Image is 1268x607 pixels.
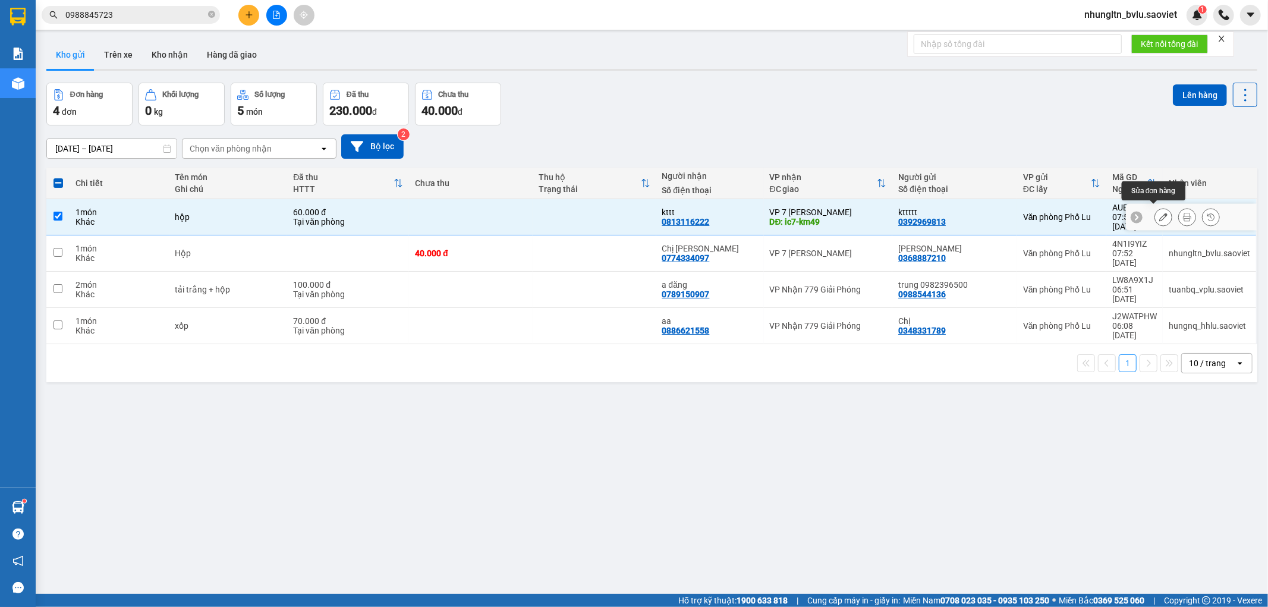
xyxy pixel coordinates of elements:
span: | [1153,594,1155,607]
button: plus [238,5,259,26]
span: món [246,107,263,117]
div: VP nhận [770,172,877,182]
div: Chị Huyền [898,244,1011,253]
span: file-add [272,11,281,19]
div: VP 7 [PERSON_NAME] [770,207,887,217]
div: Tên món [175,172,282,182]
div: 0813116222 [662,217,710,227]
div: AUEXAUBE [1112,203,1157,212]
div: hộp [175,212,282,222]
div: Chọn văn phòng nhận [190,143,272,155]
button: Kho gửi [46,40,95,69]
div: Văn phòng Phố Lu [1023,249,1100,258]
div: HTTT [293,184,394,194]
div: Người gửi [898,172,1011,182]
button: Đã thu230.000đ [323,83,409,125]
div: kttt [662,207,758,217]
img: warehouse-icon [12,77,24,90]
div: Mã GD [1112,172,1147,182]
sup: 1 [1198,5,1207,14]
strong: 1900 633 818 [737,596,788,605]
div: 0348331789 [898,326,946,335]
div: Đã thu [293,172,394,182]
b: Sao Việt [72,28,145,48]
div: VP gửi [1023,172,1091,182]
img: warehouse-icon [12,501,24,514]
div: 100.000 đ [293,280,403,290]
h2: VP Nhận: VP 7 [PERSON_NAME] [62,69,287,144]
div: Người nhận [662,171,758,181]
div: ĐC giao [770,184,877,194]
div: 0368887210 [898,253,946,263]
div: aa [662,316,758,326]
div: Chưa thu [439,90,469,99]
span: question-circle [12,529,24,540]
div: Số điện thoại [662,185,758,195]
div: Nhân viên [1169,178,1250,188]
span: plus [245,11,253,19]
div: Thu hộ [539,172,641,182]
div: 06:51 [DATE] [1112,285,1157,304]
input: Select a date range. [47,139,177,158]
span: Kết nối tổng đài [1141,37,1198,51]
img: icon-new-feature [1192,10,1203,20]
div: 1 món [75,244,163,253]
span: 230.000 [329,103,372,118]
th: Toggle SortBy [764,168,893,199]
div: Số điện thoại [898,184,1011,194]
h2: 4N1I9YIZ [7,69,96,89]
span: close [1217,34,1226,43]
button: Hàng đã giao [197,40,266,69]
div: nhungltn_bvlu.saoviet [1169,249,1250,258]
span: message [12,582,24,593]
div: Văn phòng Phố Lu [1023,285,1100,294]
div: hungnq_hhlu.saoviet [1169,321,1250,331]
div: Đã thu [347,90,369,99]
button: Đơn hàng4đơn [46,83,133,125]
th: Toggle SortBy [1017,168,1106,199]
div: Ngày ĐH [1112,184,1147,194]
span: close-circle [208,10,215,21]
button: caret-down [1240,5,1261,26]
div: 1 món [75,316,163,326]
button: Khối lượng0kg [139,83,225,125]
img: phone-icon [1219,10,1229,20]
div: Văn phòng Phố Lu [1023,321,1100,331]
div: trung 0982396500 [898,280,1011,290]
span: đơn [62,107,77,117]
div: VP Nhận 779 Giải Phóng [770,321,887,331]
div: Trạng thái [539,184,641,194]
div: xốp [175,321,282,331]
div: Khối lượng [162,90,199,99]
img: solution-icon [12,48,24,60]
span: đ [372,107,377,117]
b: [DOMAIN_NAME] [159,10,287,29]
div: 0392969813 [898,217,946,227]
div: VP 7 [PERSON_NAME] [770,249,887,258]
div: 06:08 [DATE] [1112,321,1157,340]
button: Lên hàng [1173,84,1227,106]
div: a đăng [662,280,758,290]
button: 1 [1119,354,1137,372]
div: LW8A9X1J [1112,275,1157,285]
div: 4N1I9YIZ [1112,239,1157,249]
div: 0774334097 [662,253,710,263]
div: Khác [75,253,163,263]
span: | [797,594,798,607]
button: file-add [266,5,287,26]
input: Tìm tên, số ĐT hoặc mã đơn [65,8,206,21]
img: logo-vxr [10,8,26,26]
div: 0988544136 [898,290,946,299]
div: J2WATPHW [1112,312,1157,321]
strong: 0708 023 035 - 0935 103 250 [940,596,1049,605]
span: nhungltn_bvlu.saoviet [1075,7,1187,22]
button: Bộ lọc [341,134,404,159]
button: Chưa thu40.000đ [415,83,501,125]
div: tải trắng + hộp [175,285,282,294]
div: 70.000 đ [293,316,403,326]
span: Miền Bắc [1059,594,1144,607]
span: 40.000 [421,103,458,118]
th: Toggle SortBy [533,168,656,199]
div: VP Nhận 779 Giải Phóng [770,285,887,294]
div: Tại văn phòng [293,290,403,299]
